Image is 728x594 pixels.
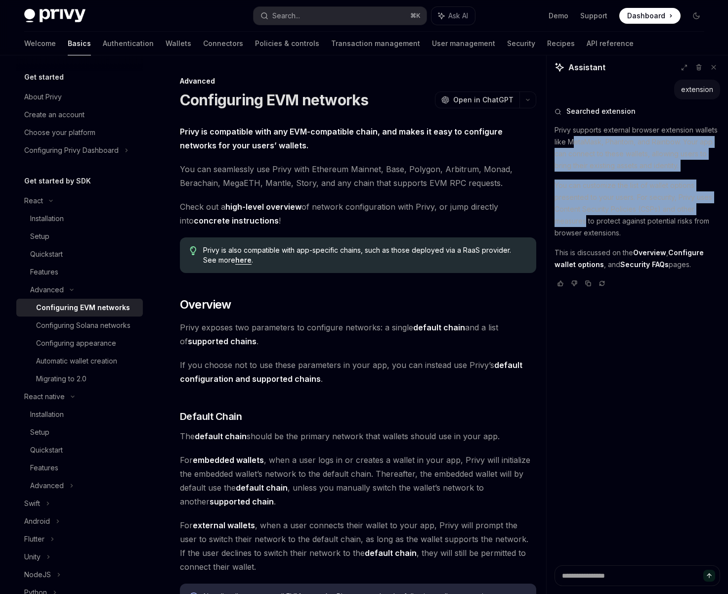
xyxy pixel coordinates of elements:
a: Configuring Solana networks [16,317,143,334]
a: Connectors [203,32,243,55]
span: Searched extension [566,106,636,116]
button: Ask AI [431,7,475,25]
svg: Tip [190,246,197,255]
span: Dashboard [627,11,665,21]
button: Toggle dark mode [688,8,704,24]
button: Open in ChatGPT [435,91,519,108]
a: Transaction management [331,32,420,55]
span: Assistant [568,61,605,73]
div: Installation [30,213,64,225]
strong: Privy is compatible with any EVM-compatible chain, and makes it easy to configure networks for yo... [180,127,503,150]
a: Security [507,32,535,55]
a: Automatic wallet creation [16,352,143,370]
a: Features [16,263,143,281]
strong: Configure wallet options [555,248,704,269]
strong: embedded wallets [193,455,264,465]
div: Quickstart [30,444,63,456]
div: Configuring EVM networks [36,302,130,314]
strong: default chain [413,322,465,332]
strong: supported chains [188,336,257,346]
span: For , when a user connects their wallet to your app, Privy will prompt the user to switch their n... [180,518,536,574]
span: ⌘ K [410,12,421,20]
a: Choose your platform [16,124,143,141]
div: Advanced [180,76,536,86]
div: Unity [24,551,41,563]
a: Policies & controls [255,32,319,55]
a: concrete instructions [194,216,279,226]
div: Search... [272,10,300,22]
button: Search...⌘K [254,7,427,25]
a: User management [432,32,495,55]
strong: default chain [236,483,288,493]
span: Ask AI [448,11,468,21]
div: Swift [24,498,40,509]
a: About Privy [16,88,143,106]
div: Installation [30,409,64,420]
div: Configuring Solana networks [36,320,130,331]
a: Setup [16,423,143,441]
div: Configuring Privy Dashboard [24,144,119,156]
div: extension [681,85,713,94]
a: here [235,256,252,265]
div: Flutter [24,533,44,545]
a: default chain [413,322,465,333]
a: Demo [549,11,568,21]
img: dark logo [24,9,86,23]
span: Open in ChatGPT [453,95,514,105]
strong: Security FAQs [620,260,669,269]
div: Advanced [30,284,64,296]
a: Installation [16,210,143,228]
strong: default chain [195,431,247,441]
span: For , when a user logs in or creates a wallet in your app, Privy will initialize the embedded wal... [180,453,536,508]
div: Quickstart [30,248,63,260]
strong: external wallets [193,520,255,530]
a: supported chain [210,497,274,507]
button: Searched extension [555,106,720,116]
a: Features [16,459,143,477]
a: high-level overview [225,202,301,212]
span: Privy is also compatible with app-specific chains, such as those deployed via a RaaS provider. Se... [203,245,526,265]
strong: default chain [365,548,417,558]
span: The should be the primary network that wallets should use in your app. [180,429,536,443]
div: React native [24,391,65,403]
div: About Privy [24,91,62,103]
div: Migrating to 2.0 [36,373,86,385]
span: Overview [180,297,231,313]
div: Automatic wallet creation [36,355,117,367]
span: Check out a of network configuration with Privy, or jump directly into ! [180,200,536,228]
a: Basics [68,32,91,55]
a: Support [580,11,607,21]
a: Configuring appearance [16,334,143,352]
div: Configuring appearance [36,337,116,349]
a: Installation [16,406,143,423]
a: Dashboard [619,8,681,24]
div: Android [24,515,50,527]
div: Setup [30,230,49,242]
span: Default Chain [180,410,242,423]
div: Features [30,462,58,474]
a: API reference [587,32,634,55]
div: Advanced [30,480,64,492]
a: supported chains [188,336,257,347]
span: You can seamlessly use Privy with Ethereum Mainnet, Base, Polygon, Arbitrum, Monad, Berachain, Me... [180,162,536,190]
a: Quickstart [16,441,143,459]
a: Migrating to 2.0 [16,370,143,388]
span: Privy exposes two parameters to configure networks: a single and a list of . [180,320,536,348]
a: Configuring EVM networks [16,299,143,317]
span: If you choose not to use these parameters in your app, you can instead use Privy’s . [180,358,536,386]
div: React [24,195,43,207]
p: You can customize the list of wallet options presented to your users. For security, Privy uses Co... [555,180,720,239]
div: NodeJS [24,569,51,581]
div: Setup [30,426,49,438]
a: Recipes [547,32,575,55]
strong: Overview [633,248,666,257]
div: Create an account [24,109,85,121]
div: Features [30,266,58,278]
a: Welcome [24,32,56,55]
strong: supported chain [210,497,274,506]
p: This is discussed on the , , and pages. [555,247,720,271]
h5: Get started by SDK [24,175,91,187]
div: Choose your platform [24,127,95,138]
h1: Configuring EVM networks [180,91,369,109]
h5: Get started [24,71,64,83]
